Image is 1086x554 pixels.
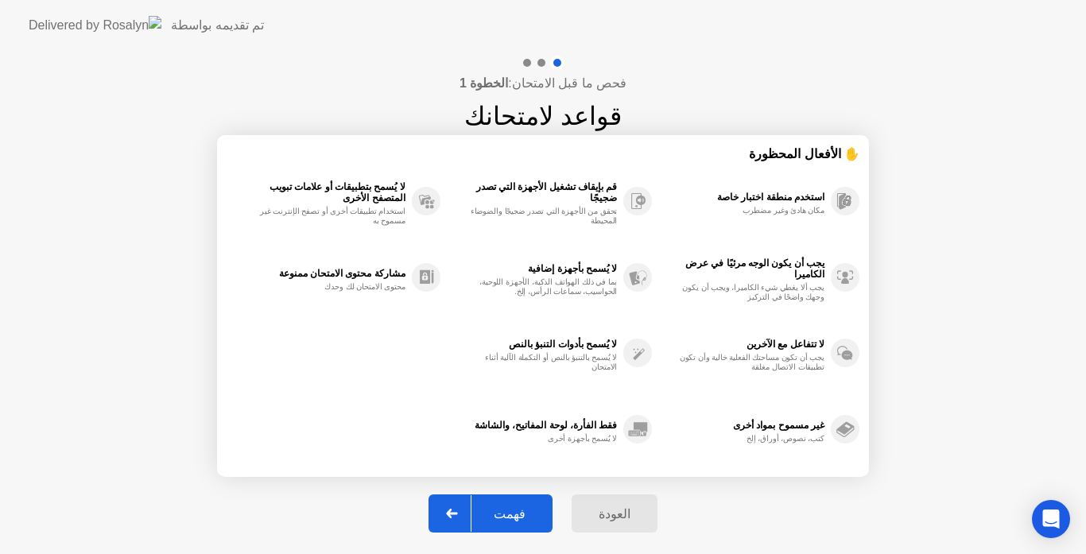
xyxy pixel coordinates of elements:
[674,206,824,215] div: مكان هادئ وغير مضطرب
[576,506,653,521] div: العودة
[235,268,405,279] div: مشاركة محتوى الامتحان ممنوعة
[660,339,824,350] div: لا تتفاعل مع الآخرين
[660,258,824,280] div: يجب أن يكون الوجه مرئيًا في عرض الكاميرا
[674,283,824,302] div: يجب ألا يغطي شيء الكاميرا، ويجب أن يكون وجهك واضحًا في التركيز
[572,494,657,533] button: العودة
[467,434,617,444] div: لا يُسمح بأجهزة أخرى
[1032,500,1070,538] div: Open Intercom Messenger
[674,353,824,372] div: يجب أن تكون مساحتك الفعلية خالية وأن تكون تطبيقات الاتصال مغلقة
[255,207,405,226] div: استخدام تطبيقات أخرى أو تصفح الإنترنت غير مسموح به
[448,339,618,350] div: لا يُسمح بأدوات التنبؤ بالنص
[471,506,548,521] div: فهمت
[235,181,405,203] div: لا يُسمح بتطبيقات أو علامات تبويب المتصفح الأخرى
[464,97,622,135] h1: قواعد لامتحانك
[448,263,618,274] div: لا يُسمح بأجهزة إضافية
[460,76,508,90] b: الخطوة 1
[171,16,264,35] div: تم تقديمه بواسطة
[660,192,824,203] div: استخدم منطقة اختبار خاصة
[448,181,618,203] div: قم بإيقاف تشغيل الأجهزة التي تصدر ضجيجًا
[460,74,626,93] h4: فحص ما قبل الامتحان:
[429,494,553,533] button: فهمت
[674,434,824,444] div: كتب، نصوص، أوراق، إلخ
[467,277,617,296] div: بما في ذلك الهواتف الذكية، الأجهزة اللوحية، الحواسيب، سماعات الرأس، إلخ.
[448,420,618,431] div: فقط الفأرة، لوحة المفاتيح، والشاشة
[467,207,617,226] div: تحقق من الأجهزة التي تصدر ضجيجًا والضوضاء المحيطة
[467,353,617,372] div: لا يُسمح بالتنبؤ بالنص أو التكملة الآلية أثناء الامتحان
[227,145,859,163] div: ✋ الأفعال المحظورة
[660,420,824,431] div: غير مسموح بمواد أخرى
[29,16,161,34] img: Delivered by Rosalyn
[255,282,405,292] div: محتوى الامتحان لك وحدك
